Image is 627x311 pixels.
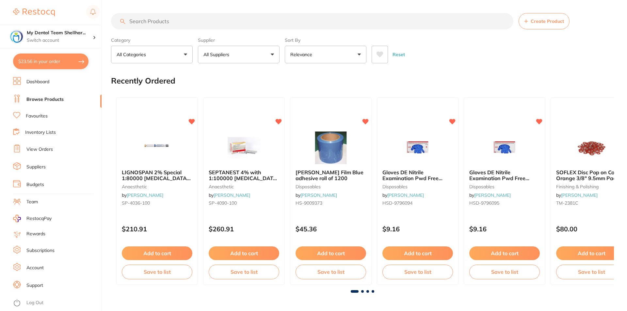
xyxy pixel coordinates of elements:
[556,200,627,206] small: TM-2381C
[26,181,44,188] a: Budgets
[531,19,564,24] span: Create Product
[570,132,613,164] img: SOFLEX Disc Pop on Coarse Orange 3/8" 9.5mm Pack of 85
[382,200,453,206] small: HSD-9796094
[26,282,43,289] a: Support
[469,225,540,233] p: $9.16
[296,265,366,279] button: Save to list
[26,247,55,254] a: Subscriptions
[26,300,43,306] a: Log Out
[122,192,163,198] span: by
[10,30,23,43] img: My Dental Team Shellharbour
[214,192,250,198] a: [PERSON_NAME]
[25,129,56,136] a: Inventory Lists
[26,113,48,119] a: Favourites
[136,132,178,164] img: LIGNOSPAN 2% Special 1:80000 adrenalin 2.2ml 2xBox 50 Blue
[556,169,627,181] b: SOFLEX Disc Pop on Coarse Orange 3/8" 9.5mm Pack of 85
[111,46,193,63] button: All Categories
[26,265,44,271] a: Account
[198,46,280,63] button: All Suppliers
[296,246,366,260] button: Add to cart
[13,54,88,69] button: $23.56 in your order
[310,132,352,164] img: HENRY SCHEIN Barrier Film Blue adhesive roll of 1200
[483,132,526,164] img: Gloves DE Nitrile Examination Pwd Free Medium Box 200
[13,298,100,308] button: Log Out
[26,199,38,205] a: Team
[209,192,250,198] span: by
[296,225,366,233] p: $45.36
[556,184,627,189] small: finishing & polishing
[469,265,540,279] button: Save to list
[223,132,265,164] img: SEPTANEST 4% with 1:100000 adrenalin 2.2ml 2xBox 50 GOLD
[111,37,193,43] label: Category
[27,30,93,36] h4: My Dental Team Shellharbour
[469,184,540,189] small: disposables
[122,184,192,189] small: anaesthetic
[27,37,93,44] p: Switch account
[382,184,453,189] small: disposables
[387,192,424,198] a: [PERSON_NAME]
[209,265,279,279] button: Save to list
[209,200,279,206] small: SP-4090-100
[13,215,21,222] img: RestocqPay
[519,13,570,29] button: Create Product
[26,215,52,222] span: RestocqPay
[382,246,453,260] button: Add to cart
[474,192,511,198] a: [PERSON_NAME]
[290,51,315,58] p: Relevance
[209,169,279,181] b: SEPTANEST 4% with 1:100000 adrenalin 2.2ml 2xBox 50 GOLD
[26,231,45,237] a: Rewards
[300,192,337,198] a: [PERSON_NAME]
[26,79,49,85] a: Dashboard
[391,46,407,63] button: Reset
[396,132,439,164] img: Gloves DE Nitrile Examination Pwd Free Small Box 200
[203,51,232,58] p: All Suppliers
[296,169,366,181] b: HENRY SCHEIN Barrier Film Blue adhesive roll of 1200
[561,192,598,198] a: [PERSON_NAME]
[382,192,424,198] span: by
[382,265,453,279] button: Save to list
[556,265,627,279] button: Save to list
[198,37,280,43] label: Supplier
[382,169,453,181] b: Gloves DE Nitrile Examination Pwd Free Small Box 200
[209,246,279,260] button: Add to cart
[556,225,627,233] p: $80.00
[122,225,192,233] p: $210.91
[122,265,192,279] button: Save to list
[26,164,46,170] a: Suppliers
[285,37,366,43] label: Sort By
[469,200,540,206] small: HSD-9796095
[469,192,511,198] span: by
[382,225,453,233] p: $9.16
[296,184,366,189] small: disposables
[285,46,366,63] button: Relevance
[296,192,337,198] span: by
[111,76,175,86] h2: Recently Ordered
[556,192,598,198] span: by
[13,8,55,16] img: Restocq Logo
[469,169,540,181] b: Gloves DE Nitrile Examination Pwd Free Medium Box 200
[111,13,513,29] input: Search Products
[296,200,366,206] small: HS-9009373
[13,5,55,20] a: Restocq Logo
[122,246,192,260] button: Add to cart
[13,215,52,222] a: RestocqPay
[556,246,627,260] button: Add to cart
[26,96,64,103] a: Browse Products
[122,169,192,181] b: LIGNOSPAN 2% Special 1:80000 adrenalin 2.2ml 2xBox 50 Blue
[469,246,540,260] button: Add to cart
[117,51,149,58] p: All Categories
[127,192,163,198] a: [PERSON_NAME]
[209,225,279,233] p: $260.91
[122,200,192,206] small: SP-4036-100
[209,184,279,189] small: anaesthetic
[26,146,53,153] a: View Orders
